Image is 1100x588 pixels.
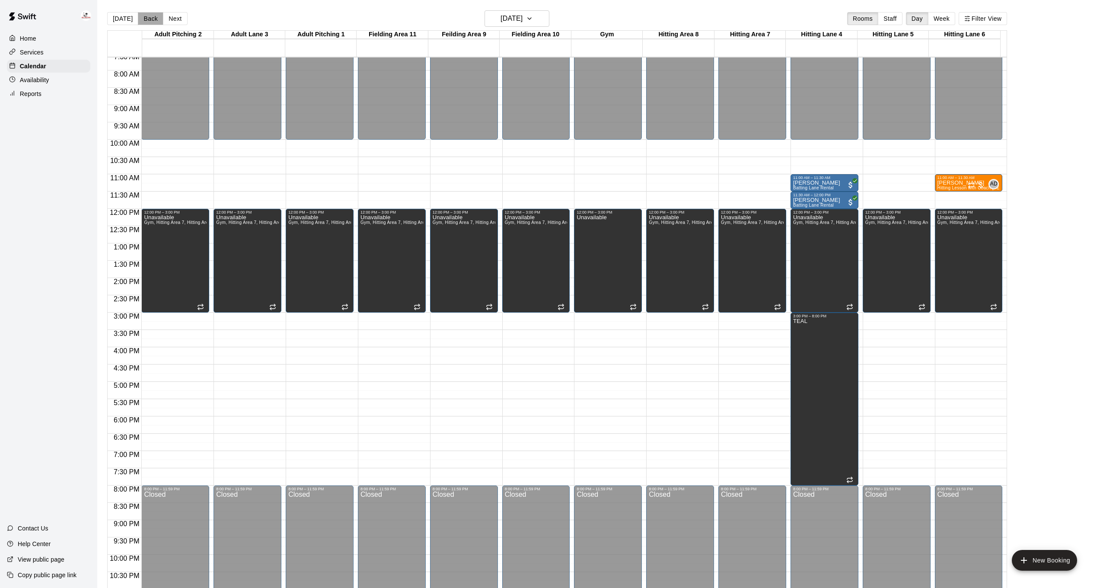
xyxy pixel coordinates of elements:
[138,12,163,25] button: Back
[341,304,348,310] span: Recurring event
[577,210,639,214] div: 12:00 PM – 3:00 PM
[937,487,1000,491] div: 8:00 PM – 11:59 PM
[793,487,856,491] div: 8:00 PM – 11:59 PM
[846,181,855,189] span: All customers have paid
[486,304,493,310] span: Recurring event
[108,572,141,579] span: 10:30 PM
[7,32,90,45] div: Home
[20,48,44,57] p: Services
[197,304,204,310] span: Recurring event
[906,12,928,25] button: Day
[81,10,91,21] img: Enrique De Los Rios
[929,31,1000,39] div: Hitting Lane 6
[643,31,714,39] div: Hitting Area 8
[793,185,834,190] span: Batting Lane Rental
[112,313,142,320] span: 3:00 PM
[163,12,187,25] button: Next
[988,179,999,189] div: Anthony Dionisio
[112,105,142,112] span: 9:00 AM
[20,76,49,84] p: Availability
[428,31,500,39] div: Feilding Area 9
[793,203,834,208] span: Batting Lane Rental
[558,304,564,310] span: Recurring event
[577,487,639,491] div: 8:00 PM – 11:59 PM
[112,451,142,458] span: 7:00 PM
[937,176,1000,180] div: 11:00 AM – 11:30 AM
[18,524,48,533] p: Contact Us
[108,157,142,164] span: 10:30 AM
[112,399,142,406] span: 5:30 PM
[793,193,856,197] div: 11:30 AM – 12:00 PM
[286,209,354,313] div: 12:00 PM – 3:00 PM: Unavailable
[112,382,142,389] span: 5:00 PM
[7,87,90,100] a: Reports
[935,174,1003,192] div: 11:00 AM – 11:30 AM: Hitting Lesson with Coach Anthony
[721,220,975,225] span: Gym, Hitting Area 7, Hitting Area [GEOGRAPHIC_DATA], Adult [GEOGRAPHIC_DATA] 9, Fielding Area 10,...
[574,209,642,313] div: 12:00 PM – 3:00 PM: Unavailable
[878,12,902,25] button: Staff
[112,347,142,355] span: 4:00 PM
[214,31,285,39] div: Adult Lane 3
[288,210,351,214] div: 12:00 PM – 3:00 PM
[112,537,142,545] span: 9:30 PM
[630,304,637,310] span: Recurring event
[18,555,64,564] p: View public page
[865,487,928,491] div: 8:00 PM – 11:59 PM
[112,486,142,493] span: 8:00 PM
[774,304,781,310] span: Recurring event
[108,192,142,199] span: 11:30 AM
[935,209,1003,313] div: 12:00 PM – 3:00 PM: Unavailable
[721,487,784,491] div: 8:00 PM – 11:59 PM
[214,209,281,313] div: 12:00 PM – 3:00 PM: Unavailable
[112,278,142,285] span: 2:00 PM
[18,571,77,579] p: Copy public page link
[112,70,142,78] span: 8:00 AM
[7,46,90,59] div: Services
[360,220,614,225] span: Gym, Hitting Area 7, Hitting Area [GEOGRAPHIC_DATA], Adult [GEOGRAPHIC_DATA] 9, Fielding Area 10,...
[502,209,570,313] div: 12:00 PM – 3:00 PM: Unavailable
[858,31,929,39] div: Hitting Lane 5
[360,210,423,214] div: 12:00 PM – 3:00 PM
[791,192,858,209] div: 11:30 AM – 12:00 PM: shannon cages
[112,364,142,372] span: 4:30 PM
[108,555,141,562] span: 10:00 PM
[791,174,858,192] div: 11:00 AM – 11:30 AM: shannon cages
[20,62,46,70] p: Calendar
[918,304,925,310] span: Recurring event
[141,209,209,313] div: 12:00 PM – 3:00 PM: Unavailable
[112,243,142,251] span: 1:00 PM
[505,487,568,491] div: 8:00 PM – 11:59 PM
[358,209,426,313] div: 12:00 PM – 3:00 PM: Unavailable
[793,176,856,180] div: 11:00 AM – 11:30 AM
[863,209,931,313] div: 12:00 PM – 3:00 PM: Unavailable
[112,520,142,527] span: 9:00 PM
[112,122,142,130] span: 9:30 AM
[288,487,351,491] div: 8:00 PM – 11:59 PM
[108,209,141,216] span: 12:00 PM
[7,60,90,73] a: Calendar
[112,295,142,303] span: 2:30 PM
[714,31,786,39] div: Hitting Area 7
[793,220,1047,225] span: Gym, Hitting Area 7, Hitting Area [GEOGRAPHIC_DATA], Adult [GEOGRAPHIC_DATA] 9, Fielding Area 10,...
[649,210,711,214] div: 12:00 PM – 3:00 PM
[433,220,686,225] span: Gym, Hitting Area 7, Hitting Area [GEOGRAPHIC_DATA], Adult [GEOGRAPHIC_DATA] 9, Fielding Area 10,...
[505,210,568,214] div: 12:00 PM – 3:00 PM
[992,179,999,189] span: Anthony Dionisio
[7,73,90,86] div: Availability
[649,220,902,225] span: Gym, Hitting Area 7, Hitting Area [GEOGRAPHIC_DATA], Adult [GEOGRAPHIC_DATA] 9, Fielding Area 10,...
[112,416,142,424] span: 6:00 PM
[433,487,495,491] div: 8:00 PM – 11:59 PM
[847,12,878,25] button: Rooms
[144,487,207,491] div: 8:00 PM – 11:59 PM
[646,209,714,313] div: 12:00 PM – 3:00 PM: Unavailable
[505,220,759,225] span: Gym, Hitting Area 7, Hitting Area [GEOGRAPHIC_DATA], Adult [GEOGRAPHIC_DATA] 9, Fielding Area 10,...
[269,304,276,310] span: Recurring event
[721,210,784,214] div: 12:00 PM – 3:00 PM
[937,210,1000,214] div: 12:00 PM – 3:00 PM
[216,487,279,491] div: 8:00 PM – 11:59 PM
[112,434,142,441] span: 6:30 PM
[485,10,549,27] button: [DATE]
[112,503,142,510] span: 8:30 PM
